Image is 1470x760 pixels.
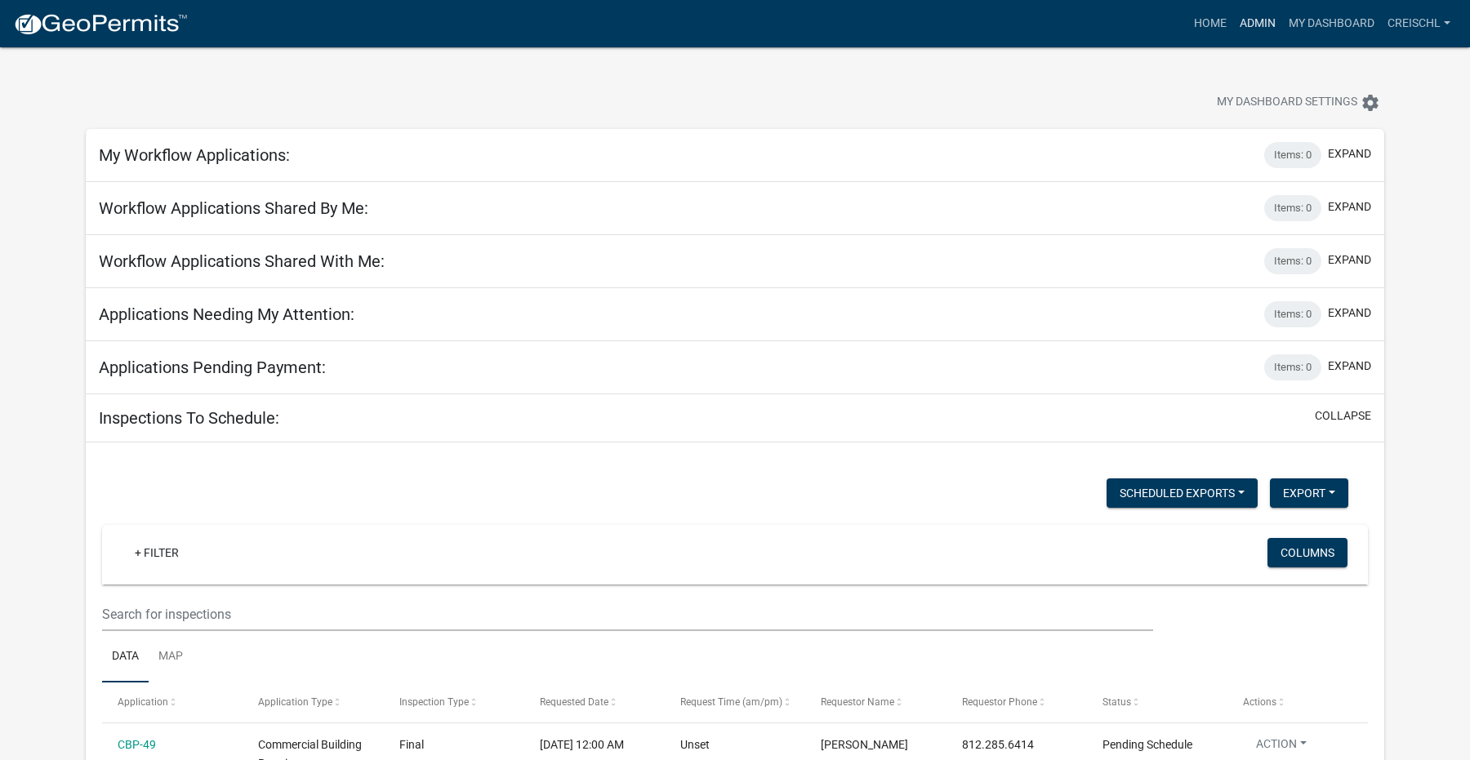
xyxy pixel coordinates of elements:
span: Requested Date [540,696,608,708]
div: Items: 0 [1264,142,1321,168]
a: Admin [1233,8,1282,39]
a: Data [102,631,149,683]
button: Scheduled Exports [1107,478,1258,508]
button: expand [1328,304,1371,322]
span: mary Frey [821,738,908,751]
datatable-header-cell: Application Type [243,682,383,722]
div: Items: 0 [1264,195,1321,221]
a: Home [1187,8,1233,39]
h5: Workflow Applications Shared With Me: [99,251,385,271]
span: Status [1102,696,1131,708]
button: expand [1328,198,1371,216]
button: expand [1328,145,1371,162]
span: Pending Schedule [1102,738,1192,751]
datatable-header-cell: Inspection Type [383,682,523,722]
button: Export [1270,478,1348,508]
i: settings [1361,93,1380,113]
button: expand [1328,358,1371,375]
button: My Dashboard Settingssettings [1204,87,1393,118]
span: Final [399,738,424,751]
a: CBP-49 [118,738,156,751]
span: 11/02/2022, 12:00 AM [540,738,624,751]
a: Map [149,631,193,683]
h5: My Workflow Applications: [99,145,290,165]
span: Unset [680,738,710,751]
span: My Dashboard Settings [1217,93,1357,113]
datatable-header-cell: Status [1087,682,1227,722]
div: Items: 0 [1264,301,1321,327]
a: + Filter [122,538,192,567]
datatable-header-cell: Requestor Phone [946,682,1086,722]
span: Inspection Type [399,696,469,708]
h5: Workflow Applications Shared By Me: [99,198,368,218]
h5: Applications Pending Payment: [99,358,326,377]
h5: Applications Needing My Attention: [99,304,354,324]
span: 812.285.6414 [962,738,1034,751]
span: Application [118,696,168,708]
span: Request Time (am/pm) [680,696,782,708]
div: Items: 0 [1264,248,1321,274]
a: My Dashboard [1282,8,1381,39]
h5: Inspections To Schedule: [99,408,279,428]
button: expand [1328,251,1371,269]
span: Requestor Name [821,696,894,708]
button: Action [1243,736,1320,759]
div: Items: 0 [1264,354,1321,380]
button: Columns [1267,538,1347,567]
span: Application Type [258,696,332,708]
span: Requestor Phone [962,696,1037,708]
datatable-header-cell: Requestor Name [805,682,946,722]
datatable-header-cell: Requested Date [524,682,665,722]
datatable-header-cell: Application [102,682,243,722]
datatable-header-cell: Actions [1227,682,1368,722]
input: Search for inspections [102,598,1153,631]
a: creischl [1381,8,1457,39]
span: Actions [1243,696,1276,708]
datatable-header-cell: Request Time (am/pm) [665,682,805,722]
button: collapse [1315,407,1371,424]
